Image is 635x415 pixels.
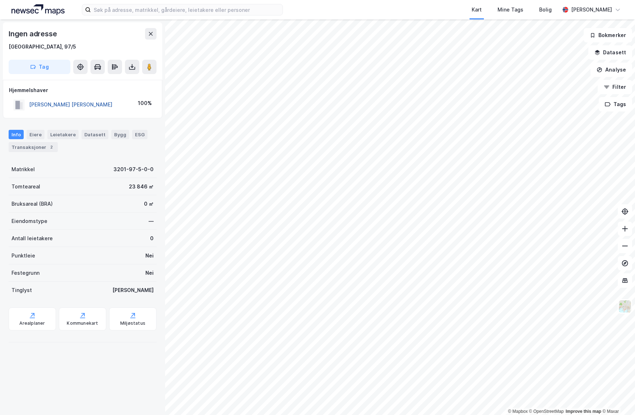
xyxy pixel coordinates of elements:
a: Mapbox [508,409,528,414]
div: Punktleie [11,251,35,260]
div: Bruksareal (BRA) [11,200,53,208]
div: Eiendomstype [11,217,47,225]
div: [PERSON_NAME] [112,286,154,295]
div: Tinglyst [11,286,32,295]
button: Datasett [588,45,632,60]
button: Analyse [590,63,632,77]
img: Z [618,300,632,313]
button: Tags [599,97,632,111]
div: Nei [145,269,154,277]
div: [GEOGRAPHIC_DATA], 97/5 [9,42,76,51]
div: Bolig [539,5,552,14]
div: 0 [150,234,154,243]
div: 2 [48,143,55,151]
img: logo.a4113a55bc3d86da70a041830d287a7e.svg [11,4,65,15]
button: Tag [9,60,70,74]
div: Arealplaner [19,320,45,326]
div: Leietakere [47,130,79,139]
div: Datasett [81,130,108,139]
div: Ingen adresse [9,28,58,40]
div: 0 ㎡ [144,200,154,208]
div: Festegrunn [11,269,39,277]
div: Kontrollprogram for chat [599,380,635,415]
div: Nei [145,251,154,260]
div: 3201-97-5-0-0 [113,165,154,174]
a: OpenStreetMap [529,409,564,414]
div: 23 846 ㎡ [129,182,154,191]
div: Info [9,130,24,139]
div: [PERSON_NAME] [571,5,612,14]
div: Eiere [27,130,45,139]
div: Miljøstatus [120,320,145,326]
div: Matrikkel [11,165,35,174]
button: Filter [598,80,632,94]
input: Søk på adresse, matrikkel, gårdeiere, leietakere eller personer [91,4,283,15]
button: Bokmerker [584,28,632,42]
div: Kommunekart [67,320,98,326]
div: Kart [472,5,482,14]
div: Tomteareal [11,182,40,191]
div: — [149,217,154,225]
div: ESG [132,130,148,139]
iframe: Chat Widget [599,380,635,415]
div: Bygg [111,130,129,139]
div: Antall leietakere [11,234,53,243]
div: 100% [138,99,152,108]
a: Improve this map [566,409,601,414]
div: Transaksjoner [9,142,58,152]
div: Hjemmelshaver [9,86,156,95]
div: Mine Tags [498,5,523,14]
